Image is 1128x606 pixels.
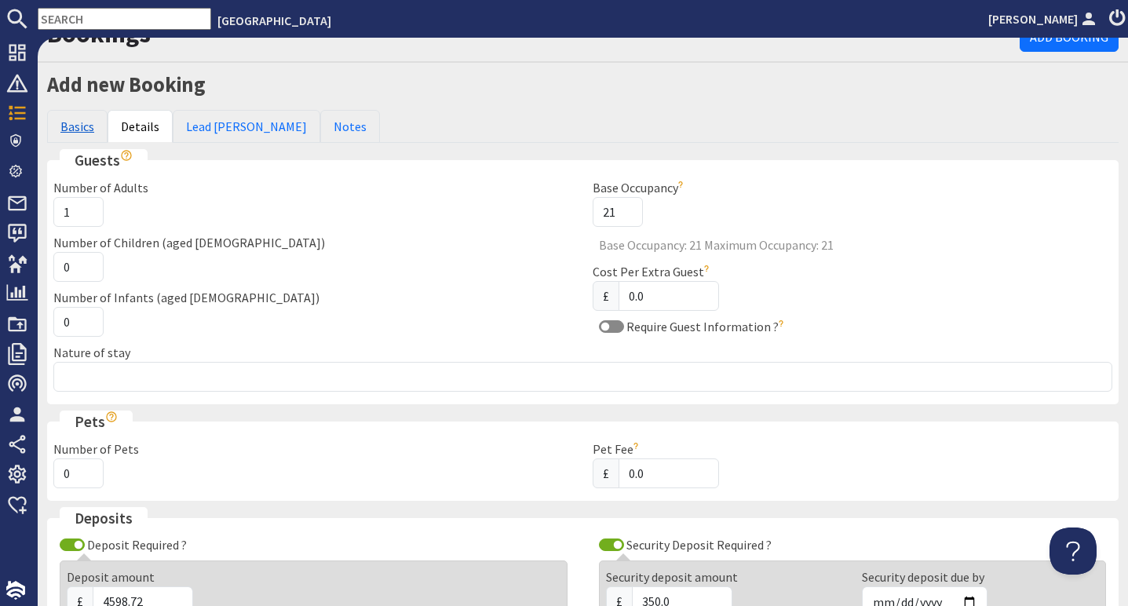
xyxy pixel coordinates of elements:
[53,441,139,457] label: Number of Pets
[60,149,148,172] legend: Guests
[47,72,1119,97] h2: Add new Booking
[53,290,319,305] label: Number of Infants (aged [DEMOGRAPHIC_DATA])
[53,235,325,250] label: Number of Children (aged [DEMOGRAPHIC_DATA])
[75,509,133,528] span: translation missing: en.admin.bookings.fields.deposits
[53,180,148,195] label: Number of Adults
[606,569,738,585] label: Security deposit amount
[862,569,984,585] label: Security deposit due by
[593,180,687,195] label: Base Occupancy
[85,537,187,553] label: Deposit Required ?
[47,110,108,143] a: Basics
[1020,22,1119,52] a: Add Booking
[988,9,1100,28] a: [PERSON_NAME]
[320,110,380,143] a: Notes
[6,581,25,600] img: staytech_i_w-64f4e8e9ee0a9c174fd5317b4b171b261742d2d393467e5bdba4413f4f884c10.svg
[593,264,713,279] label: Cost Per Extra Guest
[60,411,133,433] legend: Pets
[38,8,211,30] input: SEARCH
[624,537,772,553] label: Security Deposit Required ?
[593,441,642,457] label: Pet Fee
[593,239,1113,251] span: Base Occupancy: 21 Maximum Occupancy: 21
[120,149,133,162] i: Show hints
[624,319,787,334] label: Require Guest Information ?
[105,411,118,423] i: Show hints
[108,110,173,143] a: Details
[53,345,130,360] label: Nature of stay
[217,13,331,28] a: [GEOGRAPHIC_DATA]
[173,110,320,143] a: Lead [PERSON_NAME]
[593,458,619,488] span: £
[593,281,619,311] span: £
[67,569,155,585] label: Deposit amount
[1050,528,1097,575] iframe: Toggle Customer Support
